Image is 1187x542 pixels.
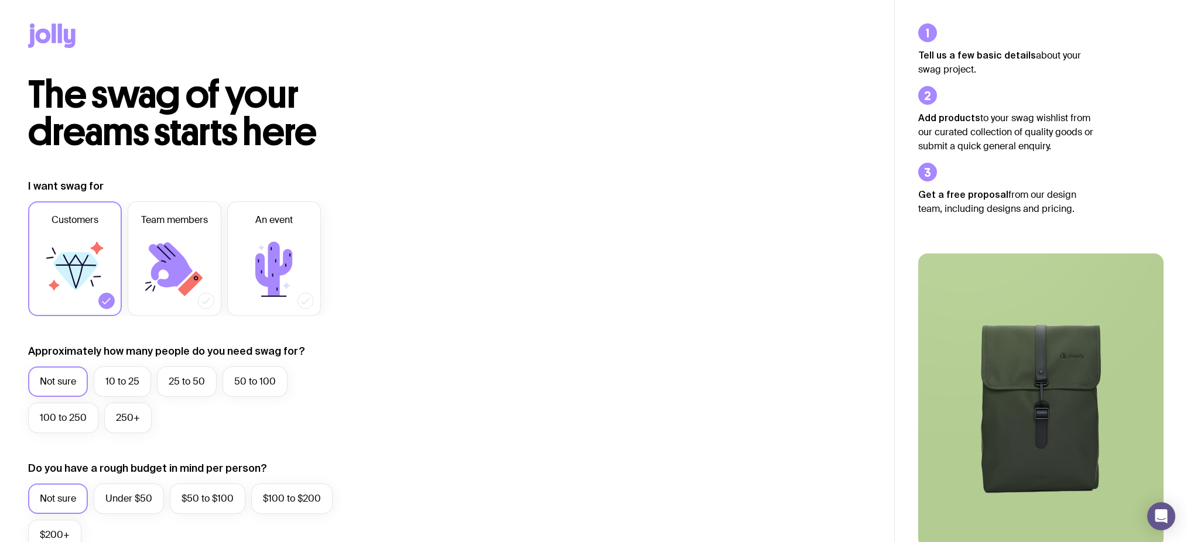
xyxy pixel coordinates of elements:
label: Approximately how many people do you need swag for? [28,344,305,358]
label: Under $50 [94,483,164,514]
label: 50 to 100 [223,366,288,397]
label: $100 to $200 [251,483,333,514]
strong: Get a free proposal [918,189,1008,200]
p: from our design team, including designs and pricing. [918,187,1094,216]
label: 250+ [104,403,152,433]
label: 25 to 50 [157,366,217,397]
label: $50 to $100 [170,483,245,514]
strong: Add products [918,112,980,123]
span: The swag of your dreams starts here [28,71,317,155]
p: to your swag wishlist from our curated collection of quality goods or submit a quick general enqu... [918,111,1094,153]
label: Not sure [28,366,88,397]
span: An event [255,213,293,227]
span: Team members [141,213,208,227]
label: 10 to 25 [94,366,151,397]
label: I want swag for [28,179,104,193]
label: 100 to 250 [28,403,98,433]
strong: Tell us a few basic details [918,50,1036,60]
p: about your swag project. [918,48,1094,77]
label: Do you have a rough budget in mind per person? [28,461,267,475]
label: Not sure [28,483,88,514]
span: Customers [52,213,98,227]
div: Open Intercom Messenger [1147,502,1175,530]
